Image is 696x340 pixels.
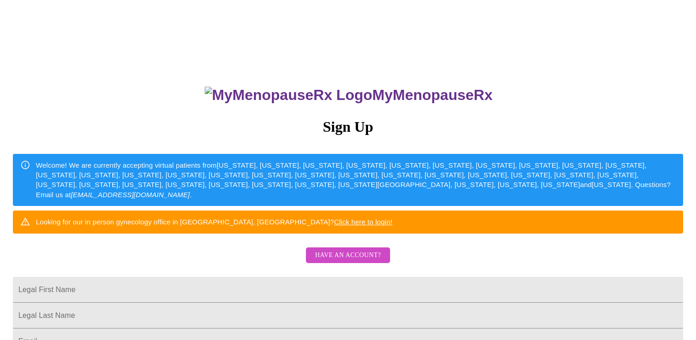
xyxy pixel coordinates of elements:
[71,191,190,199] em: [EMAIL_ADDRESS][DOMAIN_NAME]
[205,87,372,104] img: MyMenopauseRx Logo
[315,250,381,261] span: Have an account?
[334,218,392,226] a: Click here to login!
[304,258,392,265] a: Have an account?
[36,213,392,230] div: Looking for our in person gynecology office in [GEOGRAPHIC_DATA], [GEOGRAPHIC_DATA]?
[14,87,684,104] h3: MyMenopauseRx
[36,157,676,204] div: Welcome! We are currently accepting virtual patients from [US_STATE], [US_STATE], [US_STATE], [US...
[13,118,683,135] h3: Sign Up
[306,247,390,264] button: Have an account?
